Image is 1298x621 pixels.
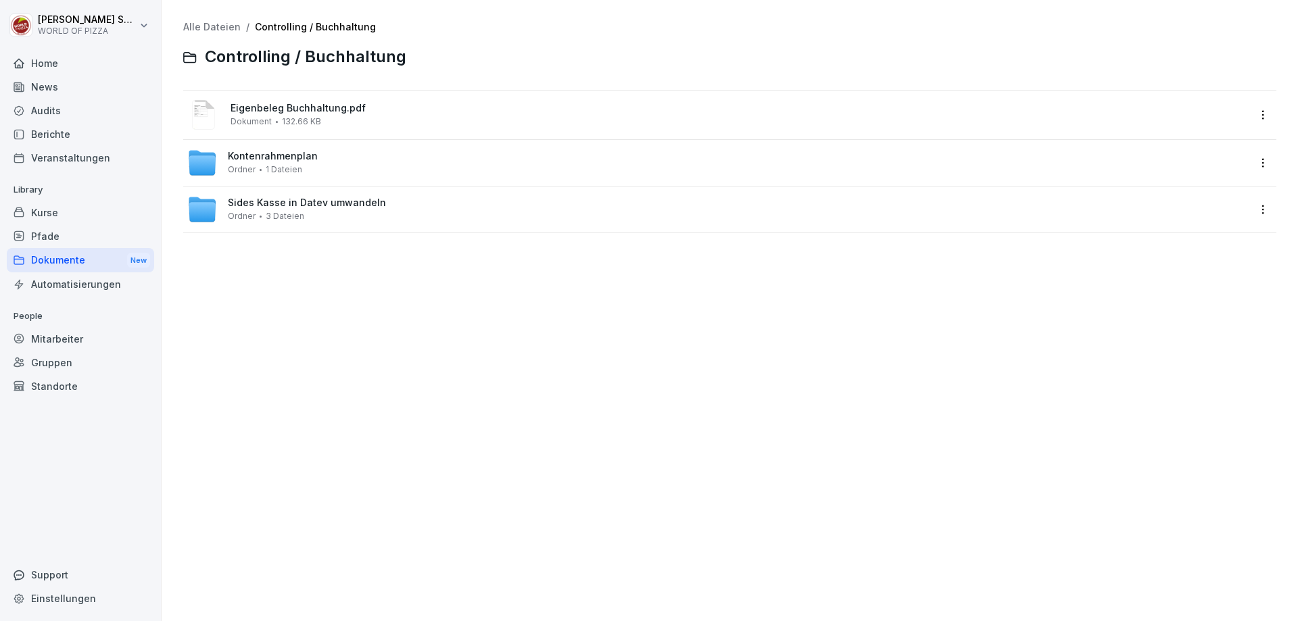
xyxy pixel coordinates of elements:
p: Library [7,179,154,201]
a: Sides Kasse in Datev umwandelnOrdner3 Dateien [187,195,1248,224]
a: News [7,75,154,99]
a: Pfade [7,224,154,248]
div: New [127,253,150,268]
a: Einstellungen [7,587,154,610]
a: DokumenteNew [7,248,154,273]
p: People [7,305,154,327]
div: Support [7,563,154,587]
span: Controlling / Buchhaltung [205,47,406,67]
span: Ordner [228,165,256,174]
a: KontenrahmenplanOrdner1 Dateien [187,148,1248,178]
span: / [246,22,249,33]
a: Alle Dateien [183,21,241,32]
span: 132.66 KB [282,117,321,126]
span: Eigenbeleg Buchhaltung.pdf [231,103,1248,114]
a: Gruppen [7,351,154,374]
a: Mitarbeiter [7,327,154,351]
a: Standorte [7,374,154,398]
a: Kurse [7,201,154,224]
a: Automatisierungen [7,272,154,296]
span: 3 Dateien [266,212,304,221]
p: WORLD OF PIZZA [38,26,137,36]
a: Home [7,51,154,75]
div: Dokumente [7,248,154,273]
a: Berichte [7,122,154,146]
a: Veranstaltungen [7,146,154,170]
a: Controlling / Buchhaltung [255,21,376,32]
span: 1 Dateien [266,165,302,174]
p: [PERSON_NAME] Sumhayev [38,14,137,26]
span: Ordner [228,212,256,221]
span: Kontenrahmenplan [228,151,318,162]
a: Audits [7,99,154,122]
span: Sides Kasse in Datev umwandeln [228,197,386,209]
span: Dokument [231,117,272,126]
